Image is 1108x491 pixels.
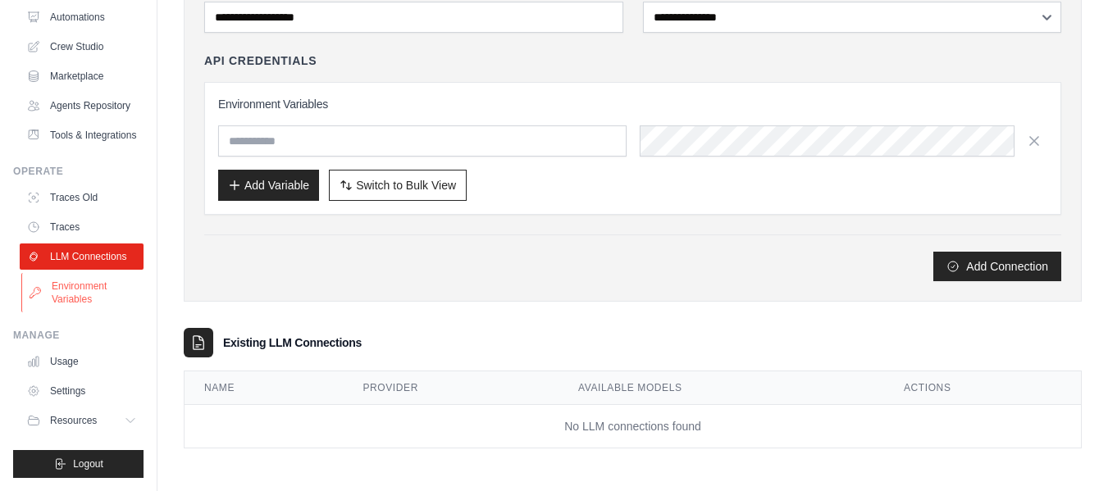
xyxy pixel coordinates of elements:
[884,371,1081,405] th: Actions
[20,348,144,375] a: Usage
[20,63,144,89] a: Marketplace
[218,96,1047,112] h3: Environment Variables
[185,371,343,405] th: Name
[73,457,103,471] span: Logout
[21,273,145,312] a: Environment Variables
[13,450,144,478] button: Logout
[218,170,319,201] button: Add Variable
[343,371,559,405] th: Provider
[329,170,467,201] button: Switch to Bulk View
[20,34,144,60] a: Crew Studio
[20,378,144,404] a: Settings
[20,4,144,30] a: Automations
[13,165,144,178] div: Operate
[559,371,884,405] th: Available Models
[20,407,144,434] button: Resources
[20,214,144,240] a: Traces
[20,184,144,211] a: Traces Old
[223,334,362,351] h3: Existing LLM Connections
[185,405,1081,448] td: No LLM connections found
[20,93,144,119] a: Agents Repository
[933,252,1061,281] button: Add Connection
[50,414,97,427] span: Resources
[204,52,317,69] h4: API Credentials
[20,122,144,148] a: Tools & Integrations
[356,177,456,193] span: Switch to Bulk View
[13,329,144,342] div: Manage
[20,243,144,270] a: LLM Connections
